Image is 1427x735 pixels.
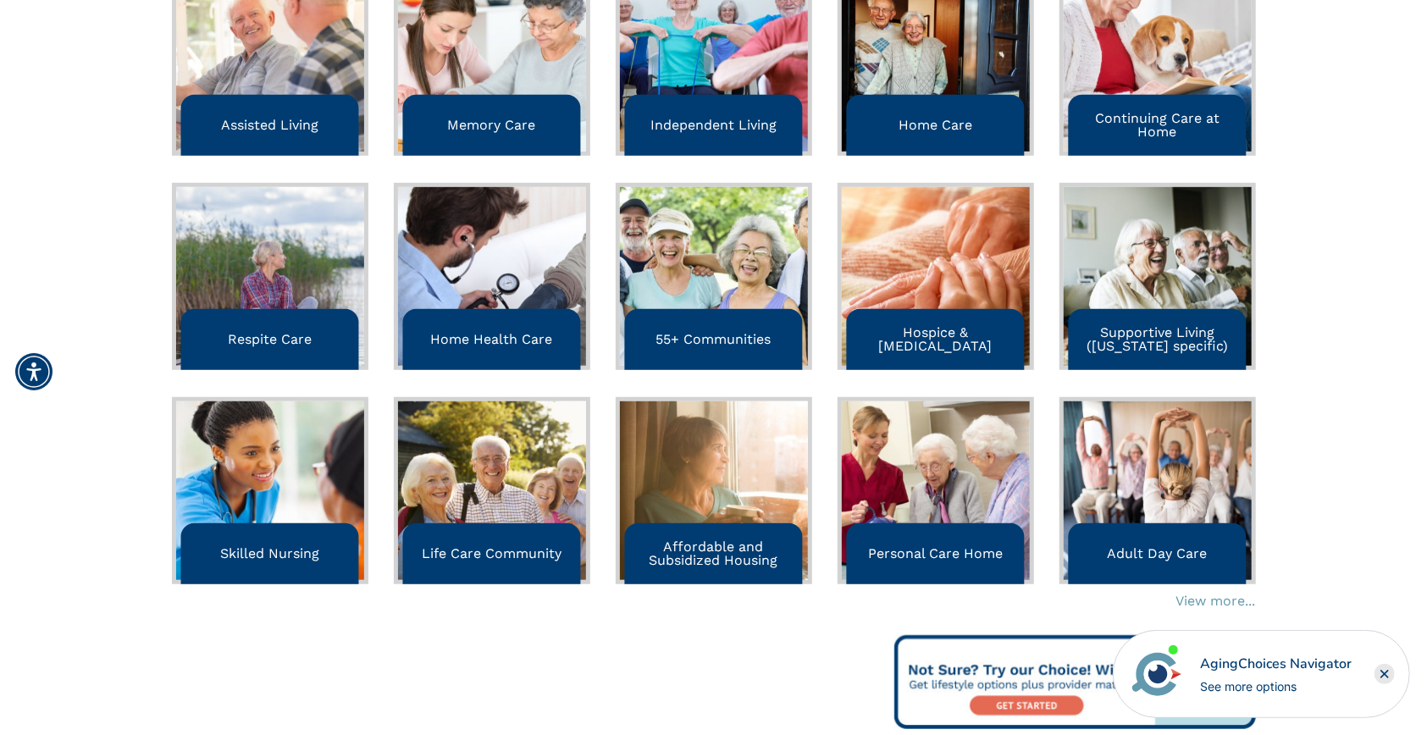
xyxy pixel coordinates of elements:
a: Affordable and Subsidized Housing [616,397,812,584]
a: Home Health Care [394,183,590,370]
p: Skilled Nursing [220,547,319,561]
img: HomeHealth_2x.jpg [398,187,586,366]
div: See more options [1200,677,1352,695]
a: Supportive Living ([US_STATE] specific) [1059,183,1256,370]
p: Memory Care [447,119,535,132]
p: Home Health Care [430,333,552,346]
p: Independent Living [650,119,777,132]
p: Continuing Care at Home [1075,112,1240,139]
a: Skilled Nursing [172,397,368,584]
p: Assisted Living [221,119,318,132]
div: Accessibility Menu [15,353,53,390]
p: Personal Care Home [868,547,1003,561]
p: Life Care Community [422,547,561,561]
img: AffordableHousing_2x.jpg [620,401,808,580]
img: SkilledNursing_2x.jpg [176,401,364,580]
a: Respite Care [172,183,368,370]
img: AdultDay_2x.jpg [1064,401,1252,580]
p: Respite Care [228,333,312,346]
a: Personal Care Home [838,397,1034,584]
img: SupportiveLiving_2x.jpg [1064,187,1252,366]
div: AgingChoices Navigator [1200,654,1352,674]
a: Adult Day Care [1059,397,1256,584]
p: Hospice & [MEDICAL_DATA] [853,326,1018,353]
img: 55PlusCommunities_2x.jpg [620,187,808,366]
p: Supportive Living ([US_STATE] specific) [1075,326,1240,353]
p: Adult Day Care [1107,547,1207,561]
a: Hospice & [MEDICAL_DATA] [838,183,1034,370]
img: avatar [1128,645,1186,703]
p: Home Care [899,119,972,132]
img: Hospice_Palliative_2x.jpg [842,187,1030,366]
img: LifeCareCommunity_2x.jpg [398,401,586,580]
img: PersonalCare_2x.jpg [842,401,1030,580]
img: What Does Assisted Living Cost? [894,635,1256,729]
a: 55+ Communities [616,183,812,370]
a: View more... [1176,591,1256,611]
p: Affordable and Subsidized Housing [631,540,796,567]
a: Life Care Community [394,397,590,584]
img: RespiteCare_2x.jpg [176,187,364,366]
div: Close [1374,664,1395,684]
p: 55+ Communities [655,333,771,346]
